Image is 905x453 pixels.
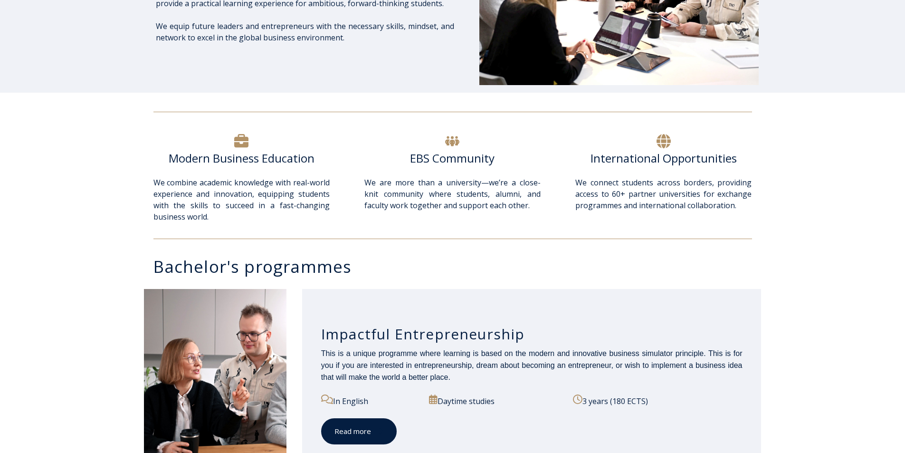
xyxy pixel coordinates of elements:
span: We combine academic knowledge with real-world experience and innovation, equipping students with ... [153,177,330,222]
h6: Modern Business Education [153,151,330,165]
p: Daytime studies [429,395,562,407]
p: We connect students across borders, providing access to 60+ partner universities for exchange pro... [575,177,752,211]
a: Read more [321,418,397,444]
span: This is a unique programme where learning is based on the modern and innovative business simulato... [321,349,743,381]
p: 3 years (180 ECTS) [573,395,742,407]
h3: Impactful Entrepreneurship [321,325,743,343]
p: We are more than a university—we’re a close-knit community where students, alumni, and faculty wo... [364,177,541,222]
h3: Bachelor's programmes [153,258,762,275]
h6: International Opportunities [575,151,752,165]
h6: EBS Community [364,151,541,165]
p: We equip future leaders and entrepreneurs with the necessary skills, mindset, and network to exce... [156,20,454,43]
p: In English [321,395,419,407]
